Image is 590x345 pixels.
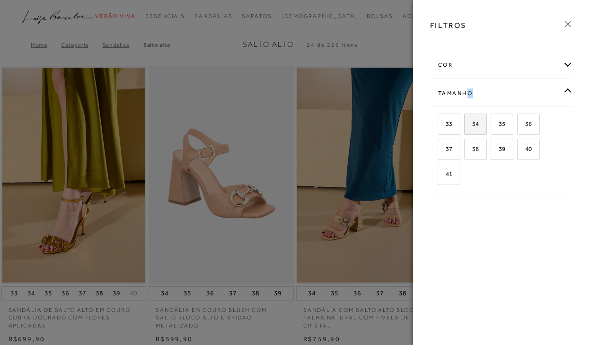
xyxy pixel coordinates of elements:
input: 38 [463,146,472,155]
span: 39 [492,145,505,152]
span: 35 [492,120,505,127]
span: 36 [518,120,532,127]
input: 35 [489,121,499,130]
input: 41 [436,171,446,180]
span: 40 [518,145,532,152]
div: cor [431,53,572,78]
span: 41 [439,170,452,177]
input: 33 [436,121,446,130]
span: 33 [439,120,452,127]
input: 37 [436,146,446,155]
h3: FILTROS [430,20,467,31]
input: 39 [489,146,499,155]
input: 40 [516,146,525,155]
span: 37 [439,145,452,152]
input: 36 [516,121,525,130]
div: Tamanho [431,81,572,106]
span: 38 [465,145,479,152]
input: 34 [463,121,472,130]
span: 34 [465,120,479,127]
